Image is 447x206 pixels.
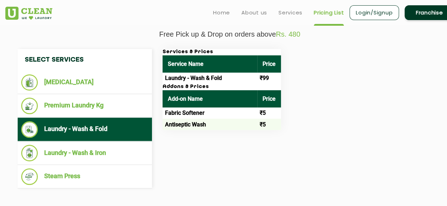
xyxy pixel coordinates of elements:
[21,168,148,185] li: Steam Press
[163,84,281,90] h3: Addons & Prices
[257,119,281,130] td: ₹5
[349,5,399,20] a: Login/Signup
[163,90,257,107] th: Add-on Name
[257,90,281,107] th: Price
[21,168,38,185] img: Steam Press
[21,145,148,161] li: Laundry - Wash & Iron
[21,74,38,90] img: Dry Cleaning
[241,8,267,17] a: About us
[278,8,302,17] a: Services
[163,55,257,73] th: Service Name
[21,121,38,138] img: Laundry - Wash & Fold
[21,98,148,114] li: Premium Laundry Kg
[257,107,281,119] td: ₹5
[163,73,257,84] td: Laundry - Wash & Fold
[21,98,38,114] img: Premium Laundry Kg
[21,74,148,90] li: [MEDICAL_DATA]
[163,107,257,119] td: Fabric Softener
[257,55,281,73] th: Price
[314,8,344,17] a: Pricing List
[163,49,281,55] h3: Services & Prices
[5,7,52,20] img: UClean Laundry and Dry Cleaning
[21,121,148,138] li: Laundry - Wash & Fold
[18,49,152,71] h4: Select Services
[276,30,300,38] span: Rs. 480
[21,145,38,161] img: Laundry - Wash & Iron
[257,73,281,84] td: ₹99
[163,119,257,130] td: Antiseptic Wash
[213,8,230,17] a: Home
